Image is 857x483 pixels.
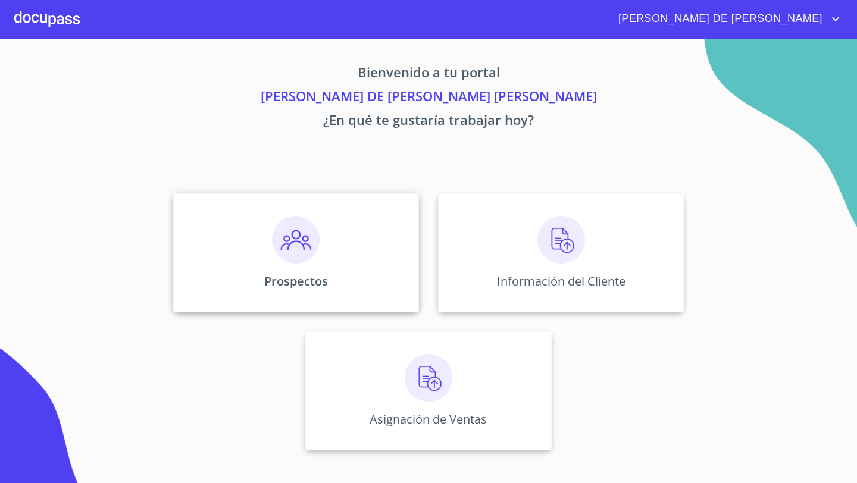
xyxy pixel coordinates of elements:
[264,273,328,289] p: Prospectos
[609,10,843,29] button: account of current user
[537,216,585,264] img: carga.png
[62,62,795,86] p: Bienvenido a tu portal
[609,10,828,29] span: [PERSON_NAME] DE [PERSON_NAME]
[272,216,320,264] img: prospectos.png
[405,354,452,402] img: carga.png
[370,411,487,427] p: Asignación de Ventas
[497,273,625,289] p: Información del Cliente
[62,86,795,110] p: [PERSON_NAME] DE [PERSON_NAME] [PERSON_NAME]
[62,110,795,134] p: ¿En qué te gustaría trabajar hoy?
